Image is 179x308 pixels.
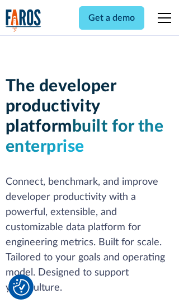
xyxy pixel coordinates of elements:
[6,175,174,296] p: Connect, benchmark, and improve developer productivity with a powerful, extensible, and customiza...
[6,9,41,32] img: Logo of the analytics and reporting company Faros.
[6,76,174,157] h1: The developer productivity platform
[151,4,173,31] div: menu
[6,9,41,32] a: home
[13,279,30,296] img: Revisit consent button
[79,6,144,30] a: Get a demo
[13,279,30,296] button: Cookie Settings
[6,118,164,155] span: built for the enterprise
